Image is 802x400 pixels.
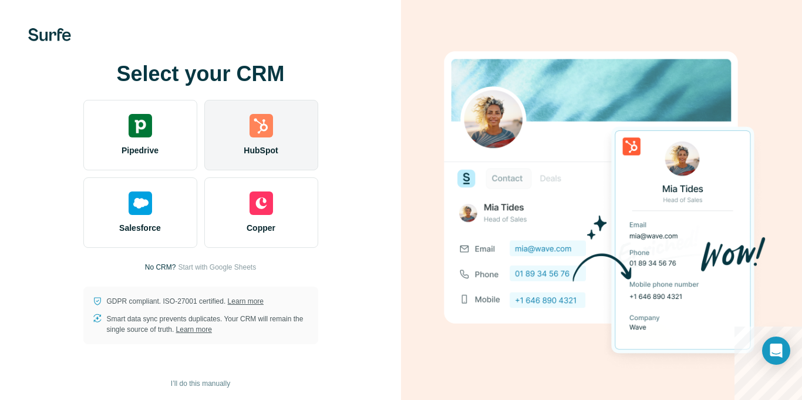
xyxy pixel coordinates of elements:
span: Pipedrive [122,144,159,156]
button: I’ll do this manually [163,375,238,392]
img: pipedrive's logo [129,114,152,137]
p: Smart data sync prevents duplicates. Your CRM will remain the single source of truth. [107,314,309,335]
img: copper's logo [250,191,273,215]
p: No CRM? [145,262,176,273]
span: Salesforce [119,222,161,234]
span: HubSpot [244,144,278,156]
img: Surfe's logo [28,28,71,41]
button: Start with Google Sheets [178,262,256,273]
img: salesforce's logo [129,191,152,215]
a: Learn more [228,297,264,305]
p: GDPR compliant. ISO-27001 certified. [107,296,264,307]
h1: Select your CRM [83,62,318,86]
div: Open Intercom Messenger [762,337,790,365]
a: Learn more [176,325,212,334]
span: I’ll do this manually [171,378,230,389]
img: HUBSPOT image [437,33,766,374]
span: Copper [247,222,275,234]
img: hubspot's logo [250,114,273,137]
